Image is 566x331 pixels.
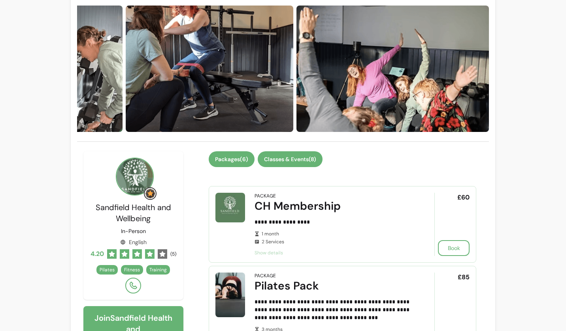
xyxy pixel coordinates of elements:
button: Classes & Events(8) [258,151,323,167]
img: https://d22cr2pskkweo8.cloudfront.net/c16a74ef-069a-4b7e-8ae5-1d9a50d4d053 [13,6,123,132]
span: Sandfield Health and Wellbeing [96,202,171,224]
div: Package [255,193,276,199]
img: CH Membership [215,193,245,222]
img: https://d22cr2pskkweo8.cloudfront.net/6f28b173-f836-4b23-a9e0-205696972aa0 [296,6,489,132]
span: 1 month [262,231,413,237]
div: English [120,238,147,246]
span: 4.20 [91,249,104,259]
div: Pilates Pack [255,279,413,293]
img: https://d22cr2pskkweo8.cloudfront.net/eb989e7c-3c45-49eb-826c-44eb3ef5bc79 [126,6,293,132]
span: Fitness [124,267,140,273]
img: Grow [145,189,155,198]
button: Packages(6) [209,151,255,167]
img: Pilates Pack [215,273,245,317]
img: Provider image [116,158,154,196]
div: CH Membership [255,199,413,213]
div: Package [255,273,276,279]
span: Pilates [100,267,115,273]
button: Book [438,240,470,256]
div: £60 [434,193,470,256]
p: In-Person [121,227,146,235]
span: Training [149,267,167,273]
span: ( 5 ) [170,251,176,257]
span: Show details [255,250,413,256]
span: 2 Services [262,239,413,245]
